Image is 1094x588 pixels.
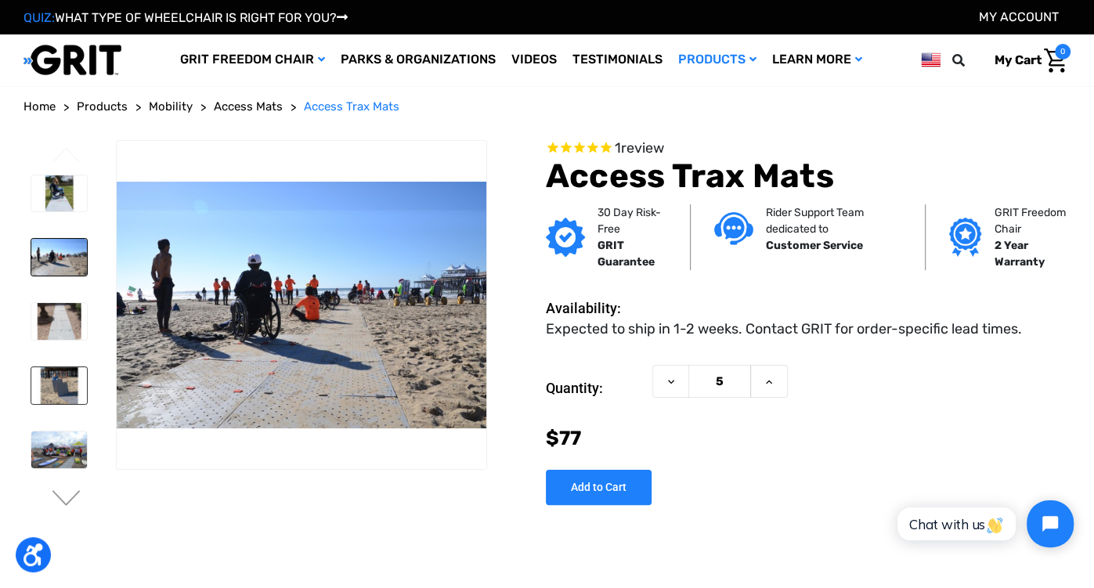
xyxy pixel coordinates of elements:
[959,44,983,77] input: Search
[304,99,399,114] span: Access Trax Mats
[983,44,1071,77] a: Cart with 0 items
[77,99,128,114] span: Products
[994,239,1044,269] strong: 2 Year Warranty
[23,98,56,116] a: Home
[546,157,1071,196] h1: Access Trax Mats
[979,9,1059,24] a: Account
[995,52,1042,67] span: My Cart
[949,218,981,257] img: Grit freedom
[23,10,348,25] a: QUIZ:WHAT TYPE OF WHEELCHAIR IS RIGHT FOR YOU?
[921,50,941,70] img: us.png
[50,490,83,509] button: Go to slide 2 of 6
[546,140,1071,157] span: Rated 5.0 out of 5 stars 1 reviews
[77,98,128,116] a: Products
[1044,49,1067,73] img: Cart
[565,34,670,85] a: Testimonials
[31,239,87,276] img: Access Trax Mats
[546,365,644,412] label: Quantity:
[23,98,1071,116] nav: Breadcrumb
[670,34,764,85] a: Products
[546,319,1022,340] dd: Expected to ship in 1-2 weeks. Contact GRIT for order-specific lead times.
[214,99,283,114] span: Access Mats
[117,182,486,428] img: Access Trax Mats
[714,212,753,244] img: Customer service
[50,147,83,166] button: Go to slide 6 of 6
[994,204,1076,237] p: GRIT Freedom Chair
[23,10,55,25] span: QUIZ:
[546,470,652,505] input: Add to Cart
[31,367,87,404] img: Access Trax Mats
[598,204,666,237] p: 30 Day Risk-Free
[304,98,399,116] a: Access Trax Mats
[598,239,655,269] strong: GRIT Guarantee
[546,427,581,449] span: $77
[504,34,565,85] a: Videos
[621,139,664,157] span: review
[23,99,56,114] span: Home
[546,298,644,319] dt: Availability:
[31,175,87,212] img: Access Trax Mats
[880,487,1087,561] iframe: Tidio Chat
[31,431,87,468] img: Access Trax Mats
[149,98,193,116] a: Mobility
[23,44,121,76] img: GRIT All-Terrain Wheelchair and Mobility Equipment
[764,34,870,85] a: Learn More
[172,34,333,85] a: GRIT Freedom Chair
[766,204,902,237] p: Rider Support Team dedicated to
[31,303,87,340] img: Access Trax Mats
[1055,44,1071,60] span: 0
[149,99,193,114] span: Mobility
[214,98,283,116] a: Access Mats
[333,34,504,85] a: Parks & Organizations
[546,218,585,257] img: GRIT Guarantee
[766,239,863,252] strong: Customer Service
[615,139,664,157] span: 1 reviews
